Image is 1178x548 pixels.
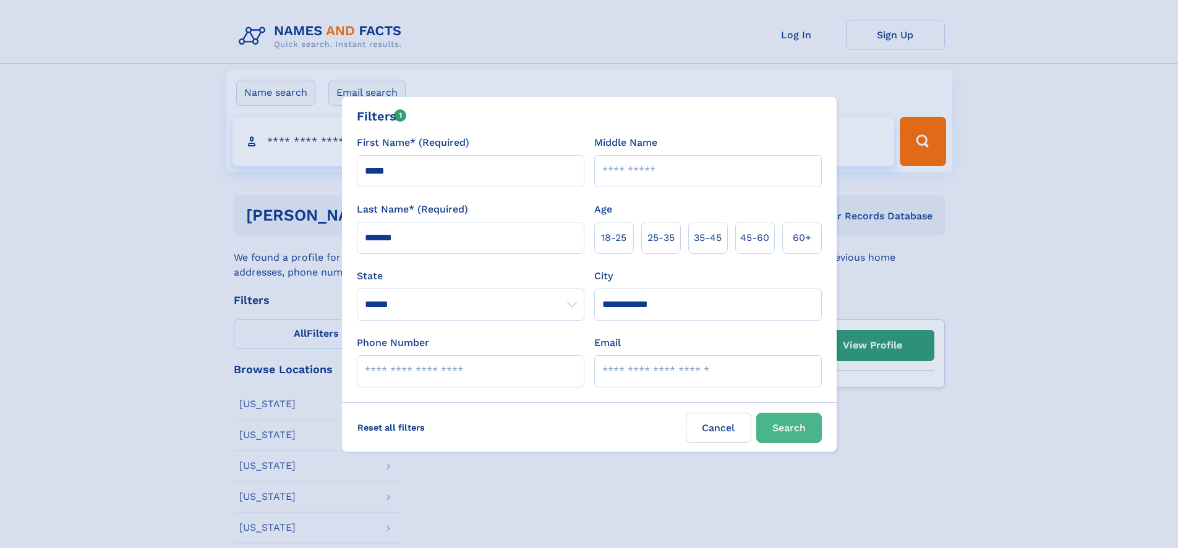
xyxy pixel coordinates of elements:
[686,413,751,443] label: Cancel
[740,230,769,245] span: 45‑60
[357,335,429,350] label: Phone Number
[793,230,811,245] span: 60+
[647,230,675,245] span: 25‑35
[357,135,469,150] label: First Name* (Required)
[594,202,612,217] label: Age
[357,202,468,217] label: Last Name* (Required)
[601,230,626,245] span: 18‑25
[694,230,722,245] span: 35‑45
[594,335,621,350] label: Email
[594,135,657,150] label: Middle Name
[349,413,433,442] label: Reset all filters
[756,413,822,443] button: Search
[357,269,584,284] label: State
[357,107,407,125] div: Filters
[594,269,613,284] label: City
